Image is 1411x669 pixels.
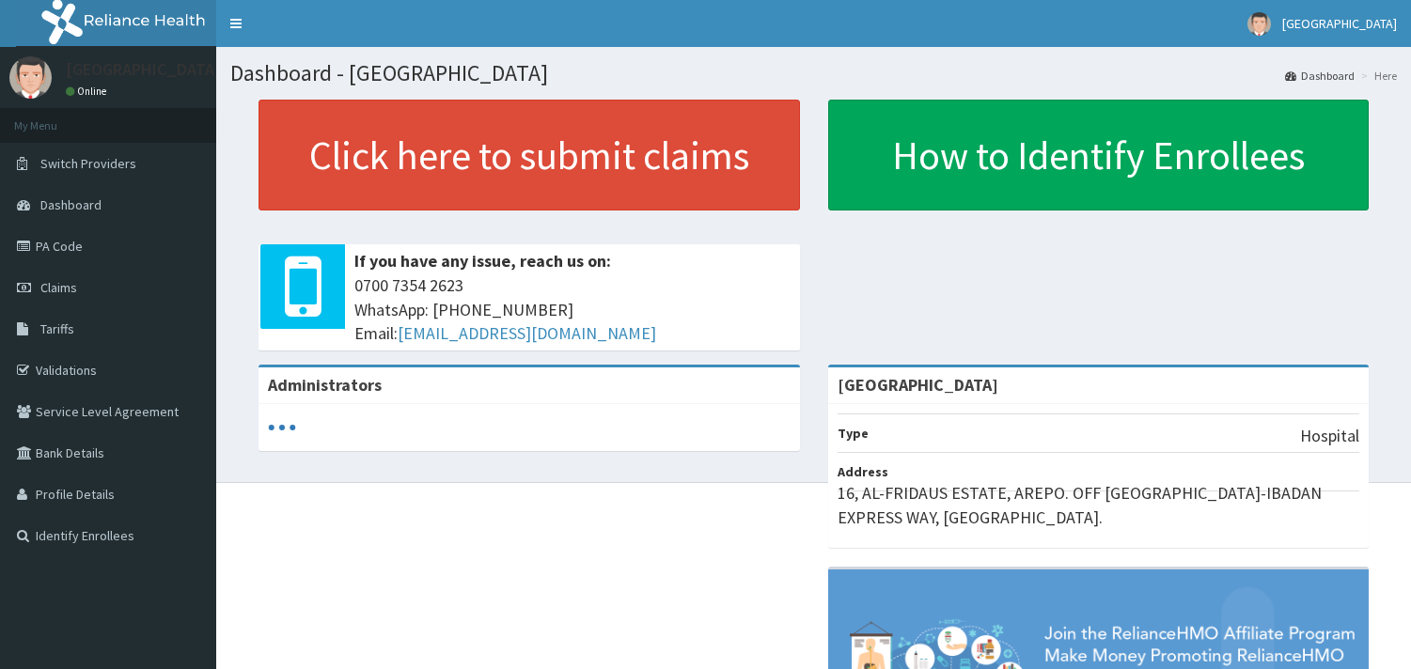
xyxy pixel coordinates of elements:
svg: audio-loading [268,413,296,442]
img: User Image [1247,12,1271,36]
b: Administrators [268,374,382,396]
strong: [GEOGRAPHIC_DATA] [838,374,998,396]
a: How to Identify Enrollees [828,100,1370,210]
a: Dashboard [1285,68,1355,84]
span: [GEOGRAPHIC_DATA] [1282,15,1397,32]
a: [EMAIL_ADDRESS][DOMAIN_NAME] [398,322,656,344]
h1: Dashboard - [GEOGRAPHIC_DATA] [230,61,1397,86]
b: Type [838,425,869,442]
p: Hospital [1300,424,1359,448]
span: Tariffs [40,320,74,337]
b: Address [838,463,888,480]
img: User Image [9,56,52,99]
p: 16, AL-FRIDAUS ESTATE, AREPO. OFF [GEOGRAPHIC_DATA]-IBADAN EXPRESS WAY, [GEOGRAPHIC_DATA]. [838,481,1360,529]
li: Here [1356,68,1397,84]
b: If you have any issue, reach us on: [354,250,611,272]
a: Click here to submit claims [259,100,800,210]
span: Switch Providers [40,155,136,172]
p: [GEOGRAPHIC_DATA] [66,61,221,78]
span: 0700 7354 2623 WhatsApp: [PHONE_NUMBER] Email: [354,273,791,346]
span: Dashboard [40,196,102,213]
span: Claims [40,279,77,296]
a: Online [66,85,111,98]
